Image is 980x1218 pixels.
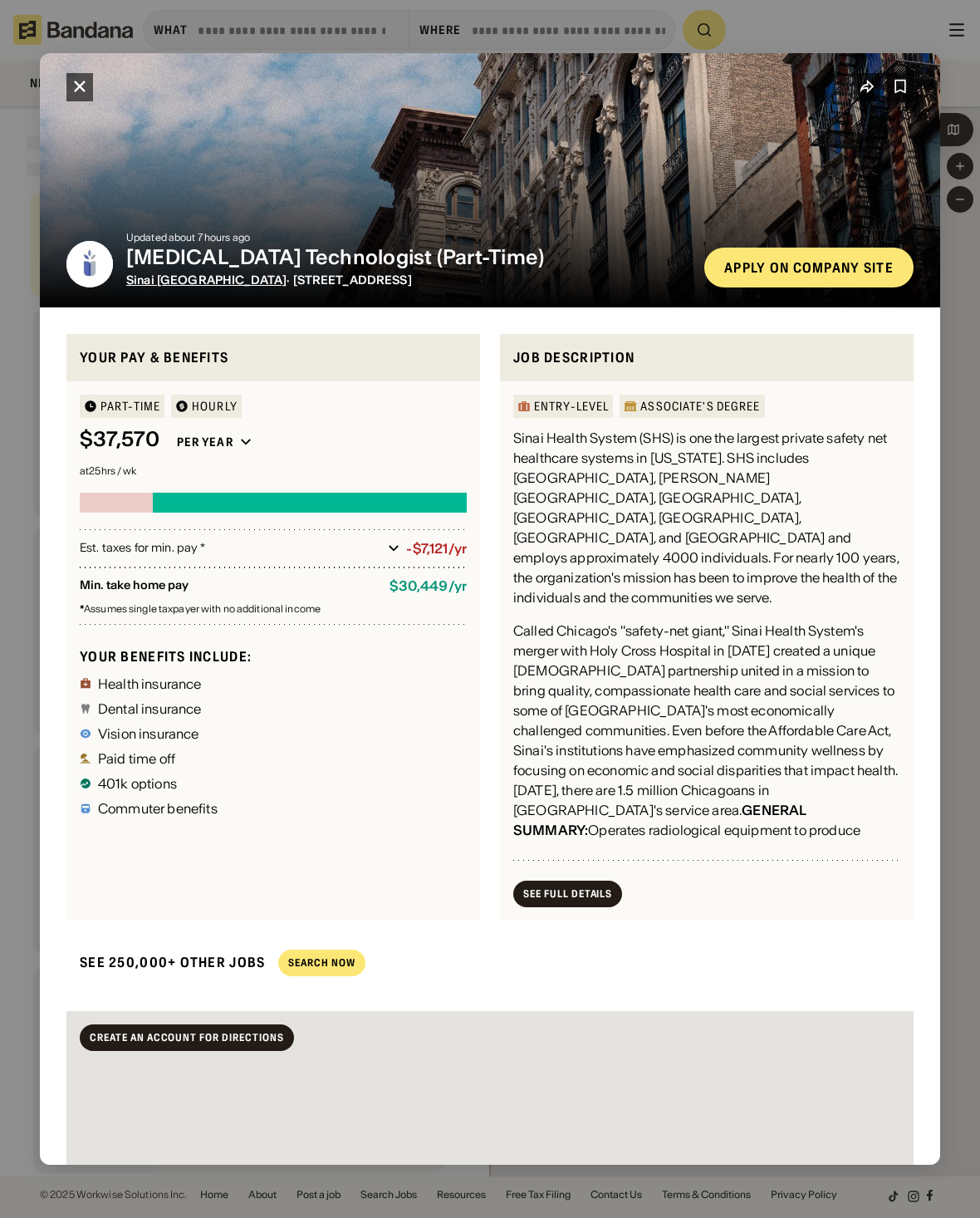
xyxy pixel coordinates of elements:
div: Sinai Health System (SHS) is one the largest private safety net healthcare systems in [US_STATE].... [513,428,900,607]
div: Updated about 7 hours ago [126,233,691,243]
div: Search Now [288,958,355,968]
div: Create an account for directions [90,1033,284,1043]
div: Assumes single taxpayer with no additional income [80,604,467,614]
div: See 250,000+ other jobs [66,941,265,985]
div: Health insurance [98,677,202,690]
div: $ 37,570 [80,428,160,452]
div: See Full Details [523,889,612,899]
div: $ 30,449 / yr [390,578,467,594]
div: Commuter benefits [98,802,218,815]
img: Sinai Chicago logo [66,241,113,287]
div: Per year [177,435,233,449]
div: Part-time [100,400,160,412]
a: Sinai [GEOGRAPHIC_DATA] [126,273,287,287]
div: Called Chicago's "safety-net giant," Sinai Health System's merger with Holy Cross Hospital in [DA... [513,621,900,880]
div: · [STREET_ADDRESS] [126,273,691,287]
div: Vision insurance [98,727,199,740]
div: Your benefits include: [80,648,467,665]
div: Paid time off [98,752,175,765]
div: 401k options [98,777,177,790]
div: HOURLY [192,400,238,412]
div: [MEDICAL_DATA] Technologist (Part-Time) [126,246,691,270]
div: Min. take home pay [80,578,376,594]
div: Job Description [513,347,900,368]
div: -$7,121/yr [406,541,467,557]
div: Entry-Level [534,400,609,412]
div: at 25 hrs / wk [80,466,467,476]
div: Dental insurance [98,702,202,715]
div: Est. taxes for min. pay * [80,540,381,557]
div: GENERAL SUMMARY: [513,802,806,838]
div: Your pay & benefits [80,347,467,368]
div: Associate's Degree [640,400,760,412]
div: Apply on company site [724,261,894,274]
